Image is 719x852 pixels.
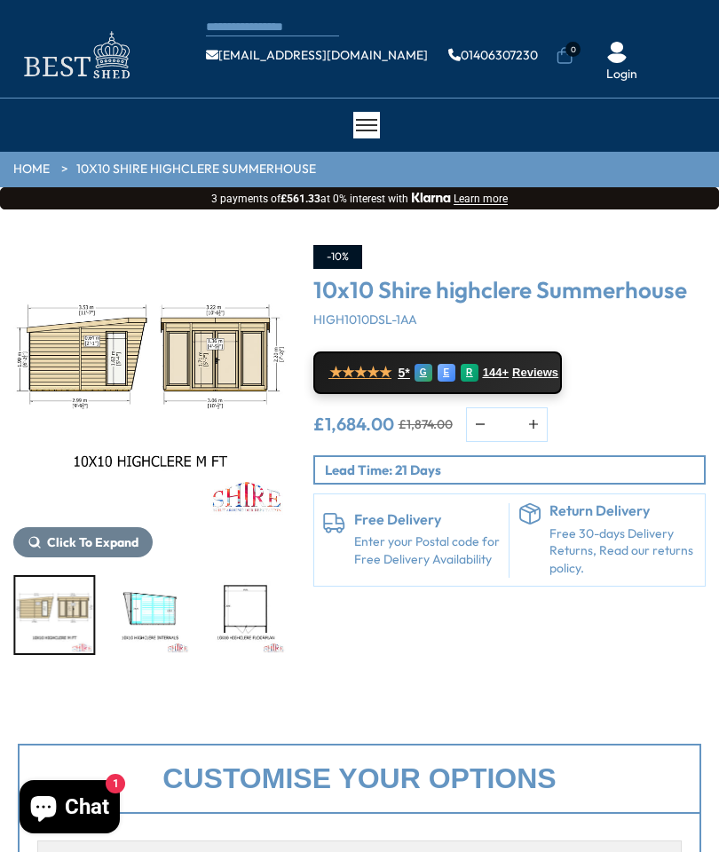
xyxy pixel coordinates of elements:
img: 10x10 Shire highclere Summerhouse [13,245,287,518]
img: 10x10_Highclere_M_FT_A5681_8c484c8a-2fec-40d8-98e7-893ff8ae6641_200x200.jpg [15,577,94,653]
div: -10% [313,245,362,269]
a: Login [606,66,637,83]
img: logo [13,27,138,84]
button: Click To Expand [13,527,153,557]
h3: 10x10 Shire highclere Summerhouse [313,278,707,304]
div: 2 / 4 [13,245,287,557]
span: 0 [565,42,581,57]
img: 10x10_Highclere_INTERNALS_A5681_7641ae9c-10d3-48a0-a0e9-057b42ee9bc5_200x200.jpg [111,577,190,653]
div: R [461,364,478,382]
img: 10x10_Highclere_FLOORPLAN_A5681_b3171d49-bc9f-4470-8da2-0028a8a4791f_200x200.jpg [206,577,285,653]
a: 0 [556,47,573,65]
div: 2 / 4 [13,575,96,655]
h6: Free Delivery [354,512,501,528]
a: 10x10 Shire highclere Summerhouse [76,161,316,178]
a: HOME [13,161,50,178]
a: [EMAIL_ADDRESS][DOMAIN_NAME] [206,49,428,61]
span: Reviews [512,366,558,380]
a: 01406307230 [448,49,538,61]
span: ★★★★★ [329,364,391,381]
div: 4 / 4 [204,575,287,655]
span: HIGH1010DSL-1AA [313,312,417,327]
span: 144+ [483,366,509,380]
span: Click To Expand [47,534,138,550]
div: E [438,364,455,382]
p: Free 30-days Delivery Returns, Read our returns policy. [549,525,696,578]
inbox-online-store-chat: Shopify online store chat [14,780,125,838]
div: 3 / 4 [109,575,192,655]
del: £1,874.00 [399,418,453,430]
img: User Icon [606,42,628,63]
div: G [415,364,432,382]
ins: £1,684.00 [313,415,394,433]
h6: Return Delivery [549,503,696,519]
a: Enter your Postal code for Free Delivery Availability [354,533,501,568]
p: Lead Time: 21 Days [325,461,705,479]
div: Customise your options [18,744,701,814]
a: ★★★★★ 5* G E R 144+ Reviews [313,351,562,394]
